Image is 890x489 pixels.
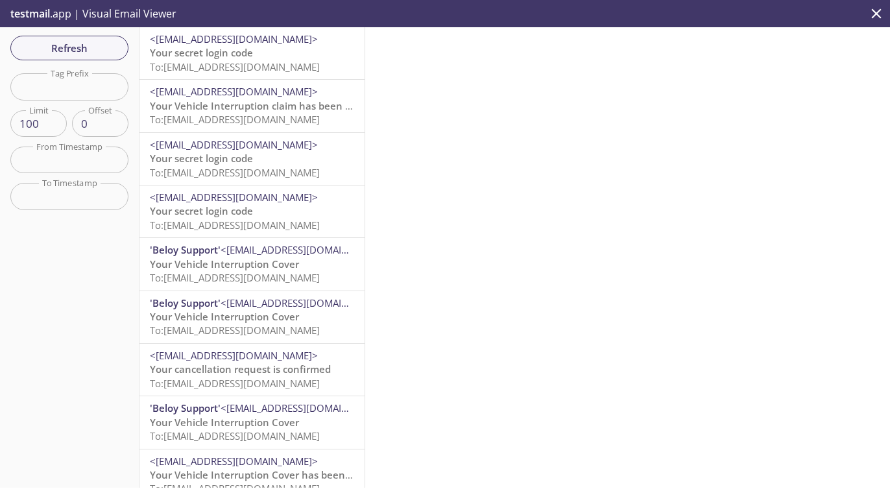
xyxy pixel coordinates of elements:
span: 'Beloy Support' [150,243,221,256]
span: Your secret login code [150,204,253,217]
span: Your Vehicle Interruption Cover [150,257,299,270]
div: <[EMAIL_ADDRESS][DOMAIN_NAME]>Your secret login codeTo:[EMAIL_ADDRESS][DOMAIN_NAME] [139,133,365,185]
span: <[EMAIL_ADDRESS][DOMAIN_NAME]> [150,191,318,204]
span: <[EMAIL_ADDRESS][DOMAIN_NAME]> [150,349,318,362]
span: To: [EMAIL_ADDRESS][DOMAIN_NAME] [150,429,320,442]
span: Refresh [21,40,118,56]
span: <[EMAIL_ADDRESS][DOMAIN_NAME]> [150,85,318,98]
span: <[EMAIL_ADDRESS][DOMAIN_NAME]> [150,32,318,45]
div: 'Beloy Support'<[EMAIL_ADDRESS][DOMAIN_NAME]>Your Vehicle Interruption CoverTo:[EMAIL_ADDRESS][DO... [139,396,365,448]
span: 'Beloy Support' [150,296,221,309]
button: Refresh [10,36,128,60]
span: Your Vehicle Interruption Cover [150,310,299,323]
div: <[EMAIL_ADDRESS][DOMAIN_NAME]>Your secret login codeTo:[EMAIL_ADDRESS][DOMAIN_NAME] [139,27,365,79]
span: To: [EMAIL_ADDRESS][DOMAIN_NAME] [150,113,320,126]
span: Your Vehicle Interruption Cover [150,416,299,429]
div: 'Beloy Support'<[EMAIL_ADDRESS][DOMAIN_NAME]>Your Vehicle Interruption CoverTo:[EMAIL_ADDRESS][DO... [139,291,365,343]
span: To: [EMAIL_ADDRESS][DOMAIN_NAME] [150,60,320,73]
span: <[EMAIL_ADDRESS][DOMAIN_NAME]> [221,243,389,256]
div: <[EMAIL_ADDRESS][DOMAIN_NAME]>Your Vehicle Interruption claim has been declinedTo:[EMAIL_ADDRESS]... [139,80,365,132]
span: To: [EMAIL_ADDRESS][DOMAIN_NAME] [150,377,320,390]
span: To: [EMAIL_ADDRESS][DOMAIN_NAME] [150,324,320,337]
span: Your secret login code [150,46,253,59]
div: <[EMAIL_ADDRESS][DOMAIN_NAME]>Your cancellation request is confirmedTo:[EMAIL_ADDRESS][DOMAIN_NAME] [139,344,365,396]
span: Your secret login code [150,152,253,165]
span: <[EMAIL_ADDRESS][DOMAIN_NAME]> [221,401,389,414]
div: <[EMAIL_ADDRESS][DOMAIN_NAME]>Your secret login codeTo:[EMAIL_ADDRESS][DOMAIN_NAME] [139,185,365,237]
span: To: [EMAIL_ADDRESS][DOMAIN_NAME] [150,271,320,284]
div: 'Beloy Support'<[EMAIL_ADDRESS][DOMAIN_NAME]>Your Vehicle Interruption CoverTo:[EMAIL_ADDRESS][DO... [139,238,365,290]
span: To: [EMAIL_ADDRESS][DOMAIN_NAME] [150,166,320,179]
span: testmail [10,6,50,21]
span: <[EMAIL_ADDRESS][DOMAIN_NAME]> [221,296,389,309]
span: Your Vehicle Interruption Cover has been cancelled [150,468,392,481]
span: To: [EMAIL_ADDRESS][DOMAIN_NAME] [150,219,320,232]
span: <[EMAIL_ADDRESS][DOMAIN_NAME]> [150,138,318,151]
span: <[EMAIL_ADDRESS][DOMAIN_NAME]> [150,455,318,468]
span: 'Beloy Support' [150,401,221,414]
span: Your Vehicle Interruption claim has been declined [150,99,385,112]
span: Your cancellation request is confirmed [150,363,331,376]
